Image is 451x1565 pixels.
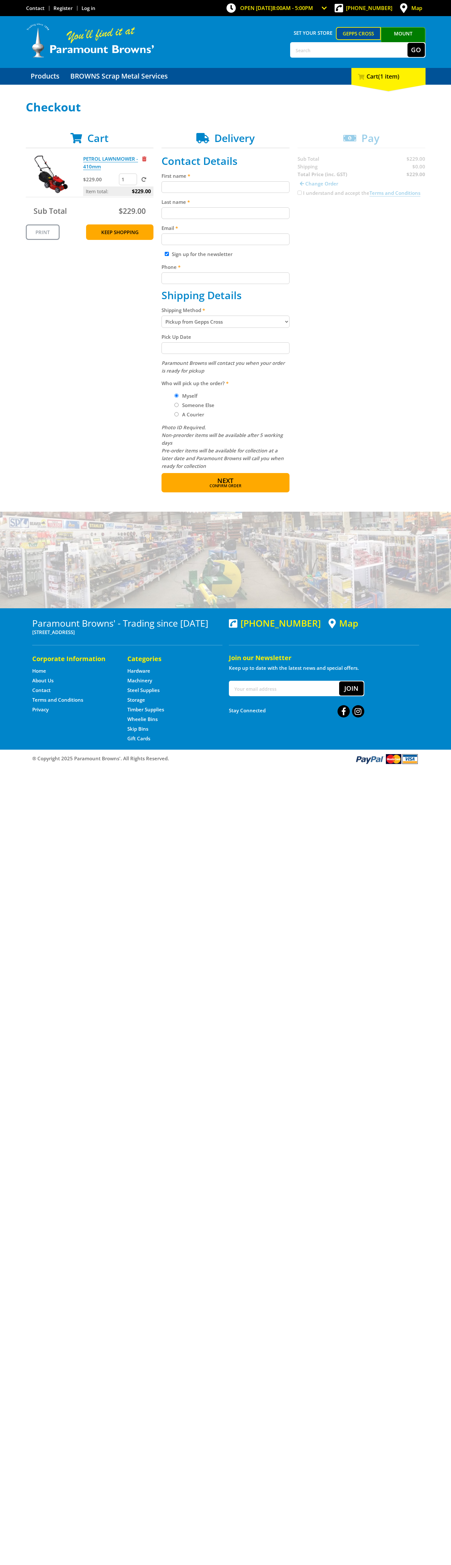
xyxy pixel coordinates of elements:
[83,156,138,170] a: PETROL LAWNMOWER - 410mm
[26,23,155,58] img: Paramount Browns'
[32,618,222,628] h3: Paramount Browns' - Trading since [DATE]
[230,681,339,696] input: Your email address
[175,484,276,488] span: Confirm order
[83,186,153,196] p: Item total:
[162,306,289,314] label: Shipping Method
[127,716,158,723] a: Go to the Wheelie Bins page
[229,653,419,662] h5: Join our Newsletter
[26,5,44,11] a: Go to the Contact page
[272,5,313,12] span: 8:00am - 5:00pm
[174,394,179,398] input: Please select who will pick up the order.
[119,206,146,216] span: $229.00
[162,172,289,180] label: First name
[336,27,381,40] a: Gepps Cross
[65,68,172,85] a: Go to the BROWNS Scrap Metal Services page
[229,664,419,672] p: Keep up to date with the latest news and special offers.
[162,155,289,167] h2: Contact Details
[162,424,284,469] em: Photo ID Required. Non-preorder items will be available after 5 working days Pre-order items will...
[355,753,419,765] img: PayPal, Mastercard, Visa accepted
[162,272,289,284] input: Please enter your telephone number.
[162,224,289,232] label: Email
[127,726,148,732] a: Go to the Skip Bins page
[54,5,73,11] a: Go to the registration page
[291,43,407,57] input: Search
[162,263,289,271] label: Phone
[328,618,358,629] a: View a map of Gepps Cross location
[162,379,289,387] label: Who will pick up the order?
[162,289,289,301] h2: Shipping Details
[162,473,289,492] button: Next Confirm order
[127,735,150,742] a: Go to the Gift Cards page
[162,233,289,245] input: Please enter your email address.
[142,156,146,162] a: Remove from cart
[381,27,426,52] a: Mount [PERSON_NAME]
[229,703,364,718] div: Stay Connected
[378,72,399,80] span: (1 item)
[240,5,313,12] span: OPEN [DATE]
[290,27,336,39] span: Set your store
[26,753,426,765] div: ® Copyright 2025 Paramount Browns'. All Rights Reserved.
[32,155,71,194] img: PETROL LAWNMOWER - 410mm
[127,654,210,663] h5: Categories
[82,5,95,11] a: Log in
[214,131,255,145] span: Delivery
[32,654,114,663] h5: Corporate Information
[127,677,152,684] a: Go to the Machinery page
[127,706,164,713] a: Go to the Timber Supplies page
[162,207,289,219] input: Please enter your last name.
[127,668,150,674] a: Go to the Hardware page
[26,101,426,114] h1: Checkout
[162,181,289,193] input: Please enter your first name.
[162,316,289,328] select: Please select a shipping method.
[127,687,160,694] a: Go to the Steel Supplies page
[229,618,321,628] div: [PHONE_NUMBER]
[180,409,206,420] label: A Courier
[32,697,83,703] a: Go to the Terms and Conditions page
[132,186,151,196] span: $229.00
[162,333,289,341] label: Pick Up Date
[162,360,285,374] em: Paramount Browns will contact you when your order is ready for pickup
[180,400,217,411] label: Someone Else
[174,403,179,407] input: Please select who will pick up the order.
[32,628,222,636] p: [STREET_ADDRESS]
[87,131,109,145] span: Cart
[162,342,289,354] input: Please select a pick up date.
[34,206,67,216] span: Sub Total
[162,198,289,206] label: Last name
[83,175,118,183] p: $229.00
[127,697,145,703] a: Go to the Storage page
[180,390,200,401] label: Myself
[32,668,46,674] a: Go to the Home page
[351,68,426,85] div: Cart
[339,681,364,696] button: Join
[26,224,60,240] a: Print
[86,224,153,240] a: Keep Shopping
[32,677,54,684] a: Go to the About Us page
[32,687,51,694] a: Go to the Contact page
[217,476,233,485] span: Next
[174,412,179,416] input: Please select who will pick up the order.
[32,706,49,713] a: Go to the Privacy page
[26,68,64,85] a: Go to the Products page
[172,251,232,257] label: Sign up for the newsletter
[407,43,425,57] button: Go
